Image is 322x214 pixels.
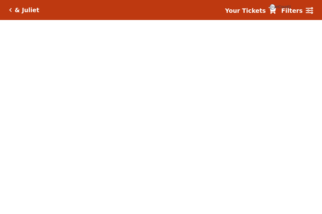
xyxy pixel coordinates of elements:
[270,4,275,10] span: {{cartCount}}
[15,7,39,14] h5: & Juliet
[225,7,266,14] strong: Your Tickets
[225,6,276,15] a: Your Tickets {{cartCount}}
[9,8,12,12] a: Click here to go back to filters
[281,6,313,15] a: Filters
[281,7,303,14] strong: Filters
